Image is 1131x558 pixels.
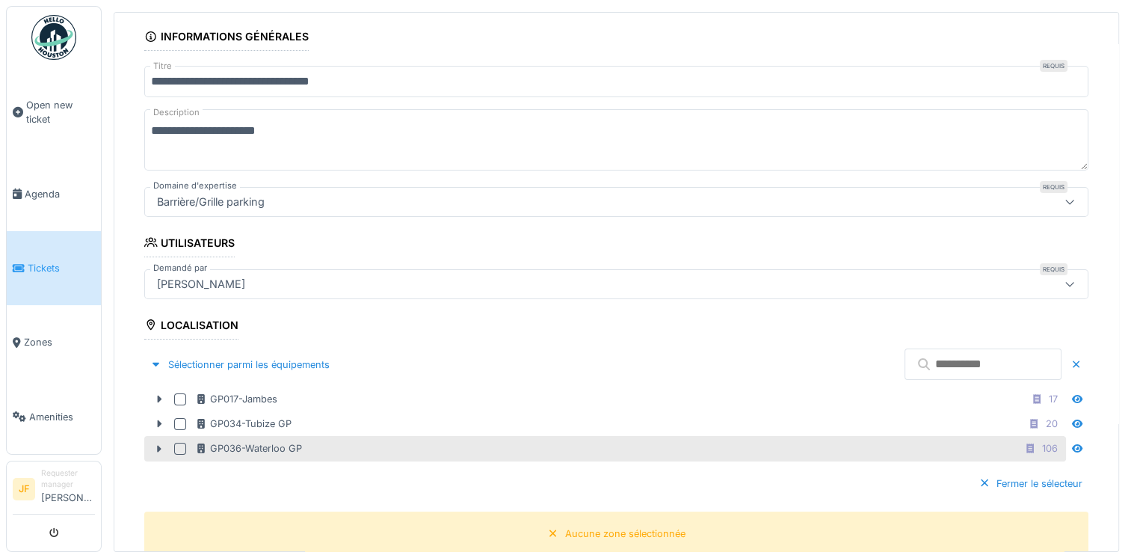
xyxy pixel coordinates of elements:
a: Open new ticket [7,68,101,157]
div: 106 [1042,441,1058,456]
div: Barrière/Grille parking [151,194,271,210]
div: Informations générales [144,25,309,51]
div: Utilisateurs [144,232,235,257]
span: Open new ticket [26,98,95,126]
a: Agenda [7,157,101,231]
a: Tickets [7,231,101,305]
a: JF Requester manager[PERSON_NAME] [13,467,95,515]
div: Aucune zone sélectionnée [565,527,685,541]
span: Amenities [29,410,95,424]
span: Zones [24,335,95,349]
li: [PERSON_NAME] [41,467,95,511]
div: 17 [1049,392,1058,406]
label: Domaine d'expertise [150,180,240,192]
img: Badge_color-CXgf-gQk.svg [31,15,76,60]
a: Zones [7,305,101,379]
div: Requis [1040,263,1067,275]
div: Fermer le sélecteur [973,473,1088,494]
div: GP034-Tubize GP [195,417,292,431]
div: [PERSON_NAME] [151,276,251,292]
div: Localisation [144,314,238,340]
div: Requis [1040,60,1067,72]
div: Requis [1040,181,1067,193]
div: GP017-Jambes [195,392,277,406]
li: JF [13,478,35,500]
div: GP036-Waterloo GP [195,441,302,456]
div: 20 [1046,417,1058,431]
div: Requester manager [41,467,95,491]
span: Tickets [28,261,95,275]
label: Description [150,103,203,122]
a: Amenities [7,380,101,454]
label: Titre [150,60,175,73]
label: Demandé par [150,262,210,275]
div: Sélectionner parmi les équipements [144,355,336,375]
span: Agenda [25,187,95,201]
